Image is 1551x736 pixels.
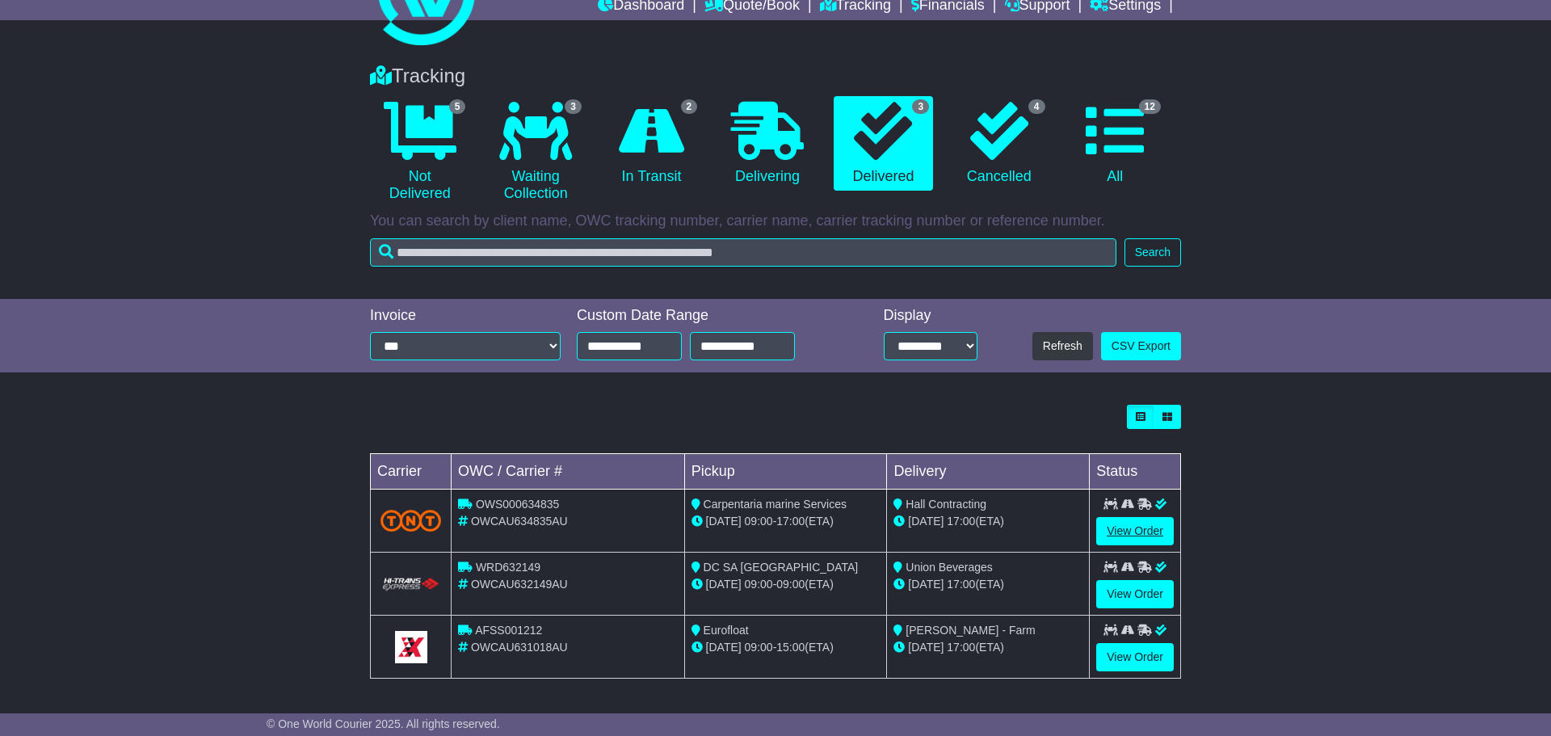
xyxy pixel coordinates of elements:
span: [DATE] [706,515,742,528]
span: Union Beverages [906,561,992,574]
div: (ETA) [893,513,1082,530]
button: Refresh [1032,332,1093,360]
a: Delivering [717,96,817,191]
span: OWCAU632149AU [471,578,568,591]
a: View Order [1096,643,1174,671]
td: Carrier [371,454,452,490]
a: View Order [1096,580,1174,608]
a: View Order [1096,517,1174,545]
img: HiTrans.png [380,577,441,592]
span: 17:00 [776,515,805,528]
span: 09:00 [745,515,773,528]
button: Search [1124,238,1181,267]
a: 12 All [1066,96,1165,191]
span: 5 [449,99,466,114]
div: Custom Date Range [577,307,836,325]
span: Carpentaria marine Services [704,498,847,511]
td: Pickup [684,454,887,490]
span: 09:00 [745,578,773,591]
span: WRD632149 [476,561,540,574]
span: Eurofloat [704,624,749,637]
span: DC SA [GEOGRAPHIC_DATA] [704,561,859,574]
span: 15:00 [776,641,805,654]
span: 2 [681,99,698,114]
div: Tracking [362,65,1189,88]
span: 17:00 [947,641,975,654]
span: OWCAU634835AU [471,515,568,528]
div: - (ETA) [691,639,881,656]
span: [PERSON_NAME] - Farm [906,624,1035,637]
span: [DATE] [706,641,742,654]
span: Hall Contracting [906,498,986,511]
div: (ETA) [893,639,1082,656]
span: [DATE] [908,641,944,654]
td: Delivery [887,454,1090,490]
span: OWS000634835 [476,498,560,511]
div: Display [884,307,977,325]
span: OWCAU631018AU [471,641,568,654]
td: OWC / Carrier # [452,454,685,490]
a: 3 Delivered [834,96,933,191]
span: 3 [565,99,582,114]
a: 5 Not Delivered [370,96,469,208]
div: - (ETA) [691,576,881,593]
p: You can search by client name, OWC tracking number, carrier name, carrier tracking number or refe... [370,212,1181,230]
a: CSV Export [1101,332,1181,360]
img: GetCarrierServiceLogo [395,631,427,663]
span: 09:00 [745,641,773,654]
span: AFSS001212 [475,624,542,637]
span: [DATE] [908,515,944,528]
a: 4 Cancelled [949,96,1049,191]
a: 3 Waiting Collection [485,96,585,208]
a: 2 In Transit [602,96,701,191]
img: TNT_Domestic.png [380,510,441,532]
span: 3 [912,99,929,114]
div: (ETA) [893,576,1082,593]
div: - (ETA) [691,513,881,530]
span: © One World Courier 2025. All rights reserved. [267,717,500,730]
span: [DATE] [706,578,742,591]
td: Status [1090,454,1181,490]
span: 12 [1139,99,1161,114]
span: 4 [1028,99,1045,114]
span: 17:00 [947,578,975,591]
span: 17:00 [947,515,975,528]
span: [DATE] [908,578,944,591]
span: 09:00 [776,578,805,591]
div: Invoice [370,307,561,325]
